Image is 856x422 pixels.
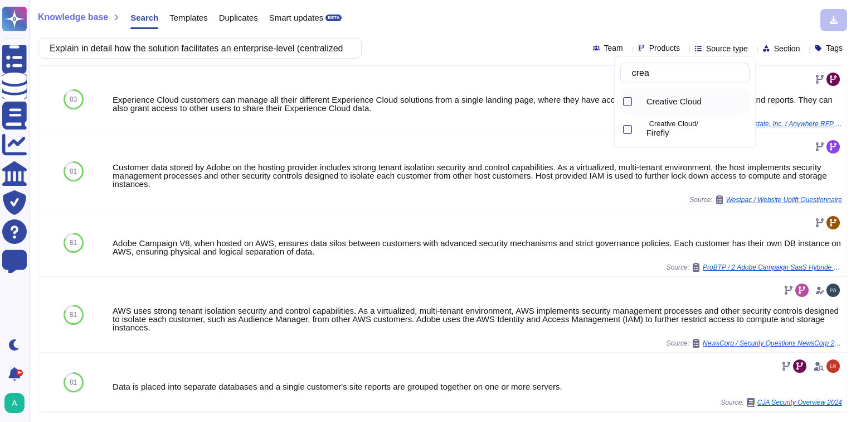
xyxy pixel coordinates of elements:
div: Creative Cloud [638,89,750,114]
span: Creative Cloud [646,97,702,107]
span: NewsCorp / Security Questions NewsCorp 27634 PR [703,340,842,347]
span: 83 [70,96,77,103]
span: Knowledge base [38,13,108,22]
span: Team [604,44,623,52]
input: Search a question or template... [44,39,350,58]
span: Anywhere Real Estate, Inc. / Anywhere RFP Questions for Adobe (internal) [703,121,842,127]
p: Creative Cloud/ [649,121,745,128]
span: Source: [721,398,842,407]
span: Products [649,44,680,52]
span: Source: [667,263,842,272]
span: Search [130,13,158,22]
span: 81 [70,311,77,318]
span: 81 [70,168,77,175]
div: AWS uses strong tenant isolation security and control capabilities. As a virtualized, multi-tenan... [113,306,842,332]
span: Firefly [646,128,669,138]
span: Westpac / Website Uplift Questionnaire [726,196,842,203]
input: Search by keywords [626,63,749,83]
span: 81 [70,379,77,386]
div: BETA [325,15,342,21]
img: user [826,284,840,297]
span: Source type [706,45,748,52]
div: Firefly [638,123,642,136]
div: Firefly [646,128,745,138]
div: Adobe Campaign V8, when hosted on AWS, ensures data silos between customers with advanced securit... [113,239,842,256]
span: CJA Security Overview 2024 [757,399,842,406]
span: Source: [689,195,842,204]
span: Tags [826,44,843,52]
span: Duplicates [219,13,258,22]
span: Section [774,45,800,52]
span: Source: [667,339,842,348]
span: Templates [169,13,207,22]
button: user [2,391,32,415]
span: Smart updates [269,13,324,22]
img: user [4,393,25,413]
div: Customer data stored by Adobe on the hosting provider includes strong tenant isolation security a... [113,163,842,188]
span: 81 [70,239,77,246]
div: Creative Cloud [638,95,642,108]
div: 9+ [16,370,23,376]
div: Data is placed into separate databases and a single customer's site reports are grouped together ... [113,382,842,391]
div: Experience Cloud customers can manage all their different Experience Cloud solutions from a singl... [113,95,842,112]
div: Creative Cloud [646,97,745,107]
div: Firefly [638,117,750,142]
span: ProBTP / 2 Adobe Campaign SaaS Hybride Exigences SSI en anglais [703,264,842,271]
img: user [826,359,840,373]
